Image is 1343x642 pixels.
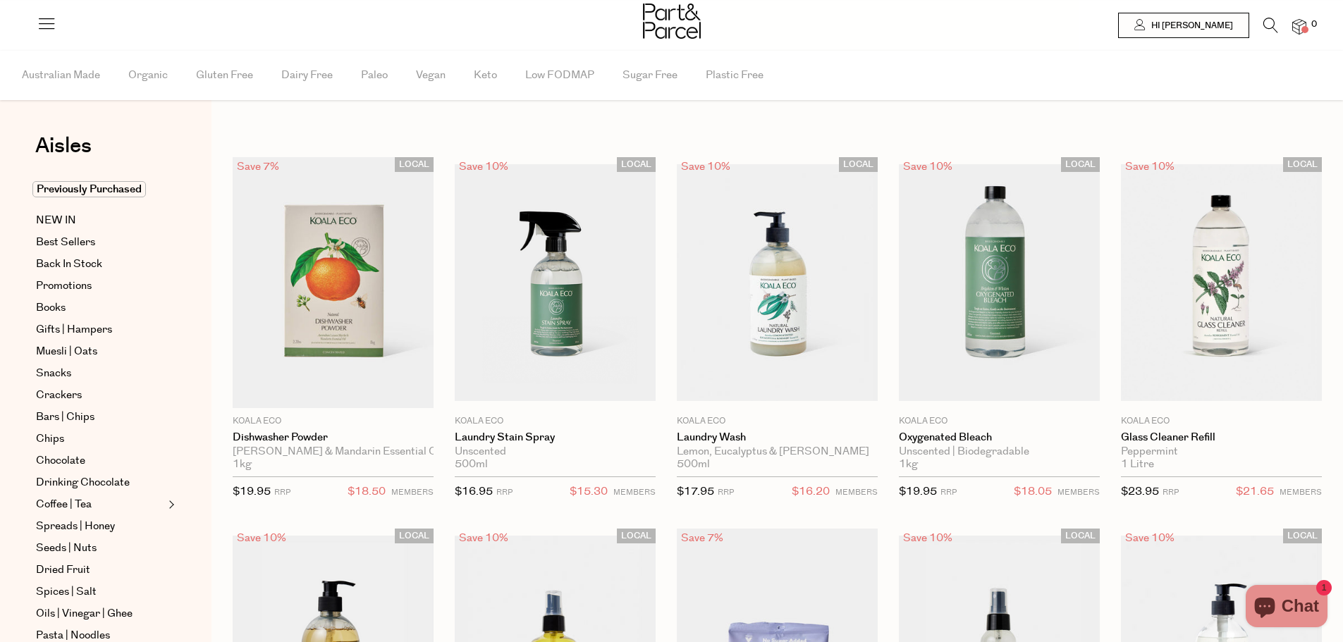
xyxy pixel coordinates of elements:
span: Aisles [35,130,92,161]
a: Glass Cleaner Refill [1121,431,1322,444]
img: Laundry Stain Spray [455,164,656,401]
span: LOCAL [617,529,656,543]
a: Spices | Salt [36,584,164,600]
span: $15.30 [570,483,608,501]
a: Promotions [36,278,164,295]
span: Sugar Free [623,51,677,100]
a: Chips [36,431,164,447]
div: Unscented | Biodegradable [899,445,1100,458]
a: Oils | Vinegar | Ghee [36,605,164,622]
span: LOCAL [395,157,434,172]
span: Coffee | Tea [36,496,92,513]
span: Vegan [416,51,446,100]
span: LOCAL [839,157,878,172]
p: Koala Eco [899,415,1100,428]
span: 500ml [455,458,488,471]
span: Best Sellers [36,234,95,251]
img: Glass Cleaner Refill [1121,164,1322,401]
span: LOCAL [1283,157,1322,172]
span: 1kg [233,458,252,471]
span: $17.95 [677,484,714,499]
span: Dried Fruit [36,562,90,579]
span: Seeds | Nuts [36,540,97,557]
img: Laundry Wash [677,164,878,401]
p: Koala Eco [455,415,656,428]
a: Crackers [36,387,164,404]
a: Gifts | Hampers [36,321,164,338]
small: MEMBERS [1057,487,1100,498]
small: RRP [496,487,513,498]
div: Save 10% [1121,157,1179,176]
div: Save 10% [899,529,957,548]
span: Spices | Salt [36,584,97,600]
span: LOCAL [1061,529,1100,543]
span: Australian Made [22,51,100,100]
span: $18.05 [1014,483,1052,501]
span: Muesli | Oats [36,343,97,360]
p: Koala Eco [1121,415,1322,428]
span: Hi [PERSON_NAME] [1148,20,1233,32]
small: MEMBERS [613,487,656,498]
a: Muesli | Oats [36,343,164,360]
span: Paleo [361,51,388,100]
span: Chocolate [36,452,85,469]
span: $19.95 [233,484,271,499]
img: Dishwasher Powder [233,157,434,408]
span: Promotions [36,278,92,295]
a: Laundry Wash [677,431,878,444]
a: Spreads | Honey [36,518,164,535]
small: RRP [940,487,957,498]
span: 1kg [899,458,918,471]
span: $19.95 [899,484,937,499]
small: RRP [274,487,290,498]
a: Bars | Chips [36,409,164,426]
a: Back In Stock [36,256,164,273]
span: Plastic Free [706,51,764,100]
span: Gifts | Hampers [36,321,112,338]
span: $16.95 [455,484,493,499]
span: Snacks [36,365,71,382]
a: Laundry Stain Spray [455,431,656,444]
img: Oxygenated Bleach [899,164,1100,401]
span: $18.50 [348,483,386,501]
div: Save 10% [1121,529,1179,548]
p: Koala Eco [677,415,878,428]
span: Chips [36,431,64,447]
span: Drinking Chocolate [36,474,130,491]
div: Save 10% [233,529,290,548]
a: Coffee | Tea [36,496,164,513]
span: Previously Purchased [32,181,146,197]
a: Dishwasher Powder [233,431,434,444]
div: Lemon, Eucalyptus & [PERSON_NAME] [677,445,878,458]
span: Dairy Free [281,51,333,100]
span: Gluten Free [196,51,253,100]
span: Bars | Chips [36,409,94,426]
a: Books [36,300,164,316]
span: $23.95 [1121,484,1159,499]
span: Organic [128,51,168,100]
a: Aisles [35,135,92,171]
span: Low FODMAP [525,51,594,100]
span: LOCAL [395,529,434,543]
a: Drinking Chocolate [36,474,164,491]
span: $21.65 [1236,483,1274,501]
div: Save 10% [455,157,513,176]
inbox-online-store-chat: Shopify online store chat [1241,585,1332,631]
span: $16.20 [792,483,830,501]
small: MEMBERS [1280,487,1322,498]
span: 500ml [677,458,710,471]
span: Keto [474,51,497,100]
img: Part&Parcel [643,4,701,39]
div: [PERSON_NAME] & Mandarin Essential Oil [233,445,434,458]
span: LOCAL [1061,157,1100,172]
a: Dried Fruit [36,562,164,579]
span: LOCAL [617,157,656,172]
small: RRP [718,487,734,498]
div: Save 7% [233,157,283,176]
small: MEMBERS [835,487,878,498]
span: Books [36,300,66,316]
div: Save 10% [899,157,957,176]
a: Previously Purchased [36,181,164,198]
div: Save 10% [677,157,735,176]
a: Chocolate [36,452,164,469]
